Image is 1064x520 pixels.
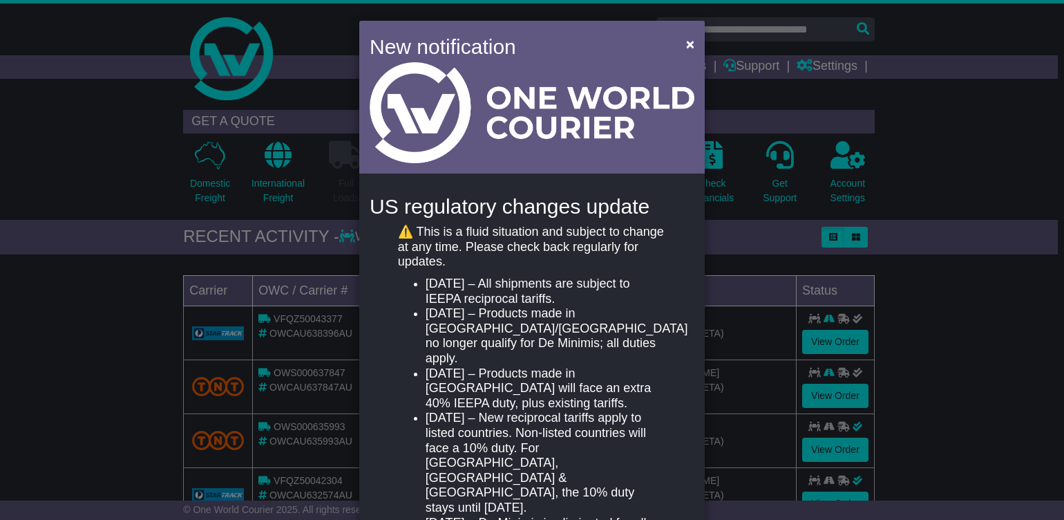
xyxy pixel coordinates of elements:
[398,225,666,270] p: ⚠️ This is a fluid situation and subject to change at any time. Please check back regularly for u...
[426,366,666,411] li: [DATE] – Products made in [GEOGRAPHIC_DATA] will face an extra 40% IEEPA duty, plus existing tari...
[679,30,701,58] button: Close
[686,36,694,52] span: ×
[370,31,666,62] h4: New notification
[370,195,694,218] h4: US regulatory changes update
[426,306,666,366] li: [DATE] – Products made in [GEOGRAPHIC_DATA]/[GEOGRAPHIC_DATA] no longer qualify for De Minimis; a...
[426,411,666,515] li: [DATE] – New reciprocal tariffs apply to listed countries. Non-listed countries will face a 10% d...
[370,62,694,163] img: Light
[426,277,666,306] li: [DATE] – All shipments are subject to IEEPA reciprocal tariffs.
